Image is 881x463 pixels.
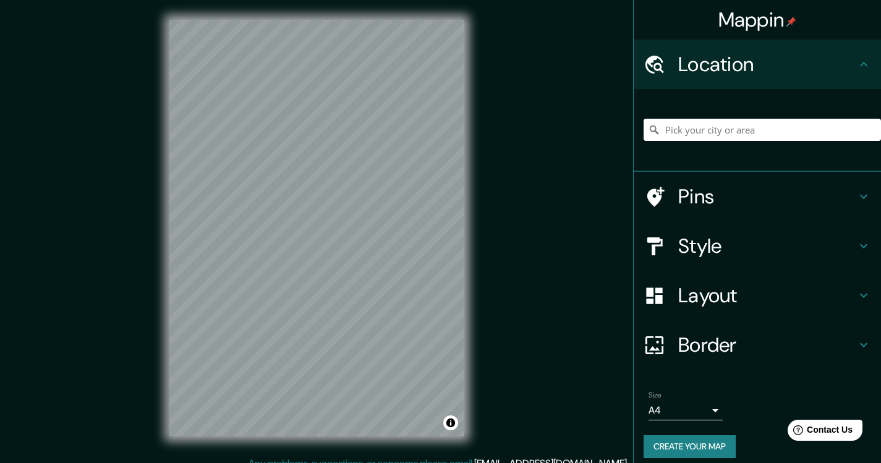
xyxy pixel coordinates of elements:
[634,40,881,89] div: Location
[634,271,881,320] div: Layout
[678,333,856,357] h4: Border
[649,401,723,420] div: A4
[443,415,458,430] button: Toggle attribution
[634,320,881,370] div: Border
[634,221,881,271] div: Style
[678,184,856,209] h4: Pins
[718,7,797,32] h4: Mappin
[678,52,856,77] h4: Location
[644,119,881,141] input: Pick your city or area
[644,435,736,458] button: Create your map
[649,390,662,401] label: Size
[771,415,867,449] iframe: Help widget launcher
[634,172,881,221] div: Pins
[169,20,464,436] canvas: Map
[786,17,796,27] img: pin-icon.png
[678,234,856,258] h4: Style
[678,283,856,308] h4: Layout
